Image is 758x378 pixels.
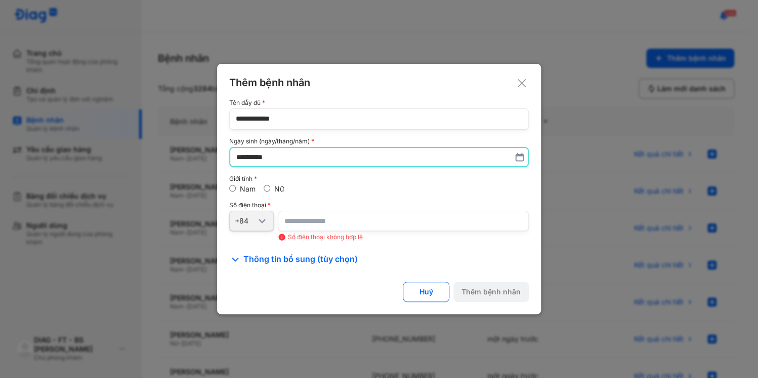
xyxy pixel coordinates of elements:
[453,282,529,302] button: Thêm bệnh nhân
[274,184,284,193] label: Nữ
[403,282,449,302] button: Huỷ
[243,253,358,266] span: Thông tin bổ sung (tùy chọn)
[229,76,529,89] div: Thêm bệnh nhân
[229,138,529,145] div: Ngày sinh (ngày/tháng/năm)
[461,287,521,296] div: Thêm bệnh nhân
[229,99,529,106] div: Tên đầy đủ
[229,175,529,182] div: Giới tính
[240,184,256,193] label: Nam
[229,202,529,209] div: Số điện thoại
[235,216,256,225] div: +84
[278,233,529,241] div: Số điện thoại không hợp lệ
